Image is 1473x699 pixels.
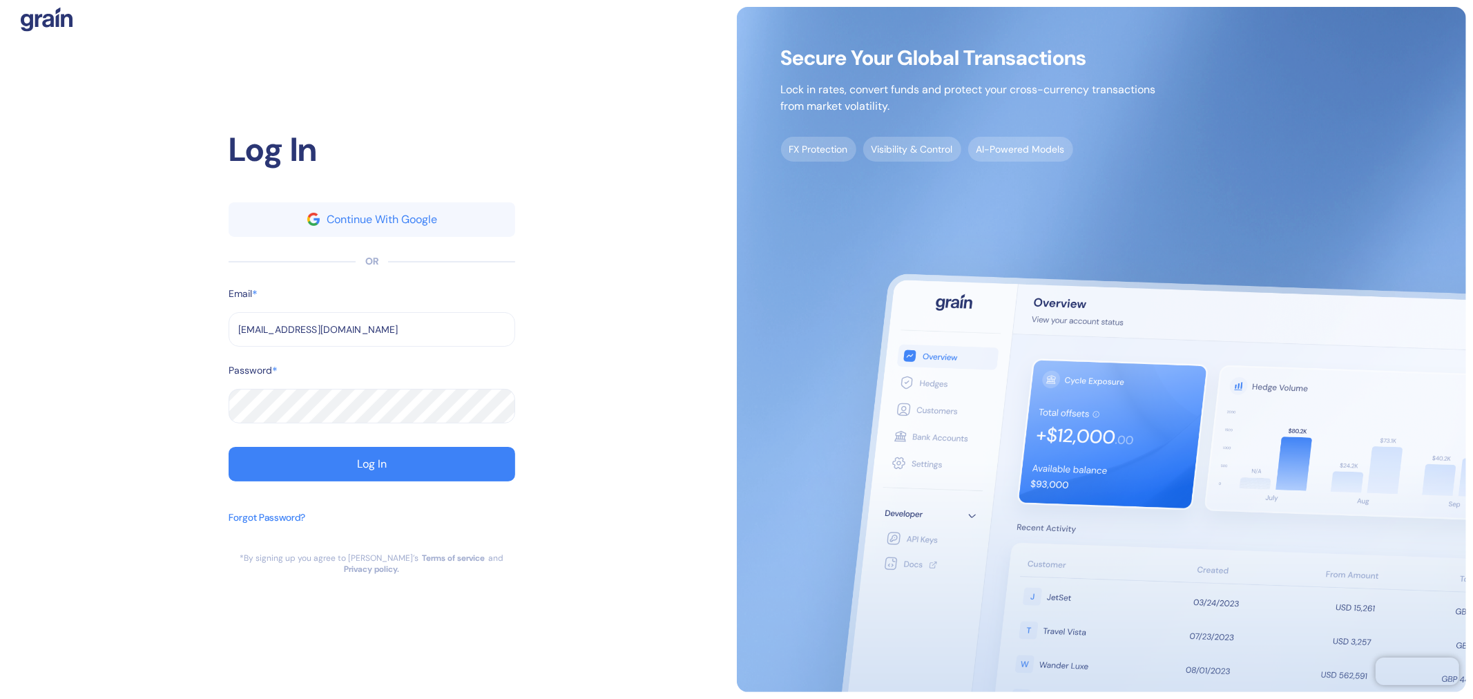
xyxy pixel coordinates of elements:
span: AI-Powered Models [968,137,1073,162]
label: Email [229,287,252,301]
span: Secure Your Global Transactions [781,51,1156,65]
div: Log In [229,125,515,175]
button: Log In [229,447,515,481]
div: Forgot Password? [229,510,305,525]
label: Password [229,363,272,378]
input: example@email.com [229,312,515,347]
div: *By signing up you agree to [PERSON_NAME]’s [240,553,418,564]
div: and [488,553,503,564]
img: signup-main-image [737,7,1467,692]
a: Terms of service [422,553,485,564]
div: Continue With Google [327,214,437,225]
p: Lock in rates, convert funds and protect your cross-currency transactions from market volatility. [781,82,1156,115]
button: googleContinue With Google [229,202,515,237]
button: Forgot Password? [229,504,305,553]
div: OR [365,254,378,269]
a: Privacy policy. [344,564,399,575]
img: google [307,213,320,225]
img: logo [21,7,73,32]
span: FX Protection [781,137,856,162]
span: Visibility & Control [863,137,961,162]
iframe: Chatra live chat [1376,658,1459,685]
div: Log In [357,459,387,470]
